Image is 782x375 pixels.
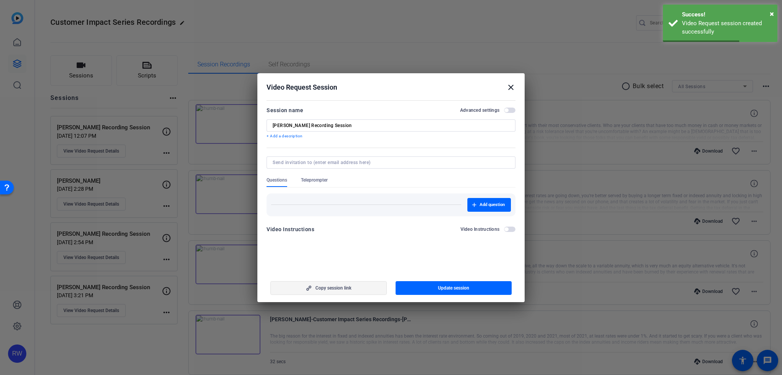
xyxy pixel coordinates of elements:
[480,202,505,208] span: Add question
[273,159,506,166] input: Send invitation to (enter email address here)
[460,226,500,232] h2: Video Instructions
[267,106,303,115] div: Session name
[270,281,387,295] button: Copy session link
[770,9,774,18] span: ×
[438,285,469,291] span: Update session
[396,281,512,295] button: Update session
[506,83,515,92] mat-icon: close
[467,198,511,212] button: Add question
[267,177,287,183] span: Questions
[301,177,328,183] span: Teleprompter
[682,19,772,36] div: Video Request session created successfully
[460,107,499,113] h2: Advanced settings
[267,133,515,139] p: + Add a description
[267,225,314,234] div: Video Instructions
[273,122,509,129] input: Enter Session Name
[682,10,772,19] div: Success!
[267,83,515,92] div: Video Request Session
[315,285,351,291] span: Copy session link
[770,8,774,19] button: Close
